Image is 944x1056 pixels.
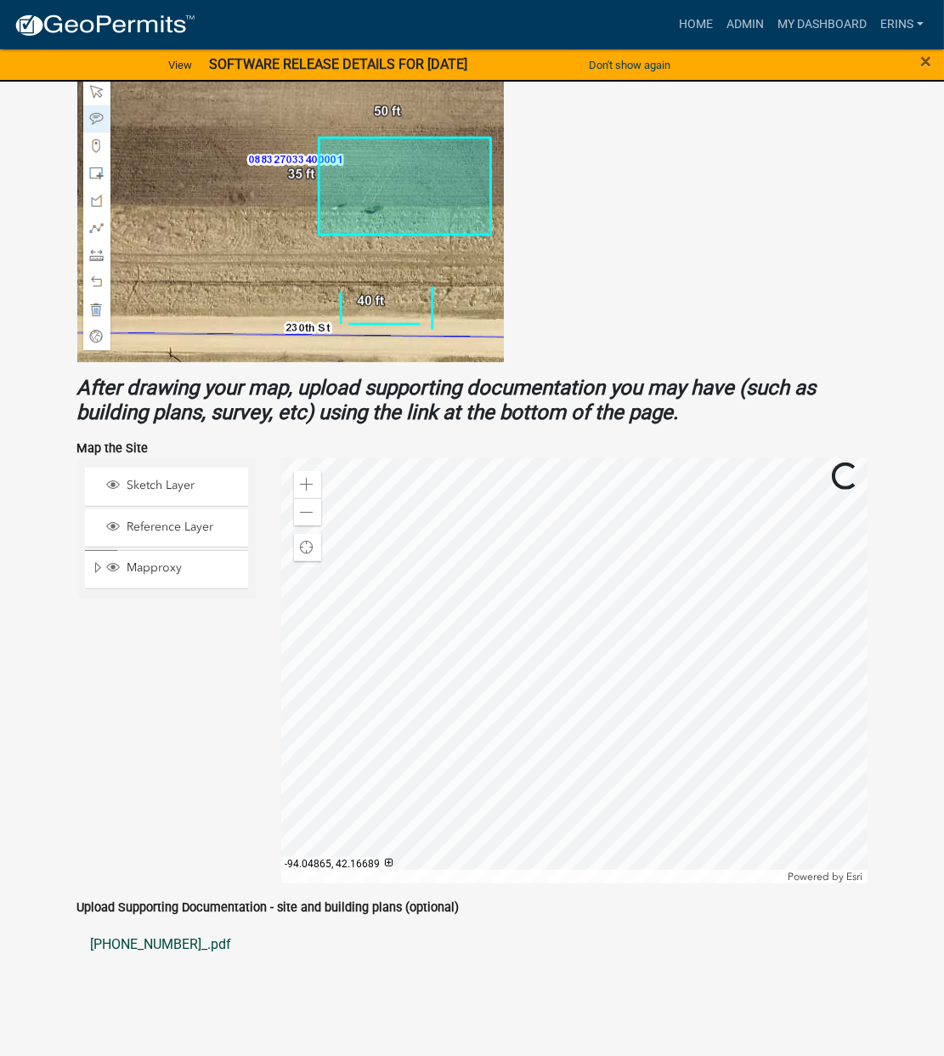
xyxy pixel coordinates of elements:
span: × [920,49,931,73]
div: Sketch Layer [105,478,242,495]
span: Reference Layer [123,519,242,535]
strong: SOFTWARE RELEASE DETAILS FOR [DATE] [209,56,467,72]
div: Powered by [784,870,868,883]
span: Expand [92,560,105,578]
label: Upload Supporting Documentation - site and building plans (optional) [77,902,460,914]
strong: After drawing your map, upload supporting documentation you may have (such as building plans, sur... [77,376,817,424]
button: Don't show again [582,51,677,79]
a: Admin [720,9,771,41]
a: [PHONE_NUMBER]_.pdf [77,924,868,965]
span: Sketch Layer [123,478,242,493]
div: Reference Layer [105,519,242,537]
ul: Layer List [83,463,250,593]
img: image_d57eef4e-a53e-41a9-aed8-5883dda10bde.png [77,14,504,362]
label: Map the Site [77,443,149,455]
a: Esri [847,871,863,883]
li: Reference Layer [85,509,248,548]
a: Home [672,9,720,41]
li: Sketch Layer [85,468,248,506]
a: My Dashboard [771,9,873,41]
li: Mapproxy [85,550,248,589]
span: Mapproxy [123,560,242,576]
div: Mapproxy [105,560,242,577]
button: Close [920,51,931,71]
a: View [161,51,199,79]
a: erins [873,9,930,41]
div: Zoom in [294,471,321,498]
div: Zoom out [294,498,321,525]
div: Find my location [294,534,321,561]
